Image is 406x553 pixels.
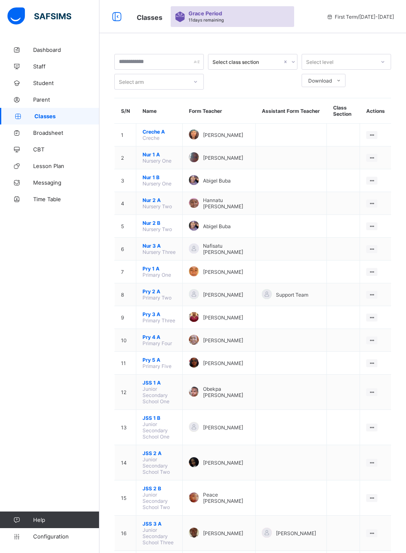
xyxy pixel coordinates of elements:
td: 9 [115,306,136,329]
span: Junior Secondary School One [143,386,169,404]
span: JSS 1 B [143,415,176,421]
span: Nursery Two [143,203,172,210]
span: Nur 1 B [143,174,176,180]
td: 1 [115,124,136,146]
td: 8 [115,283,136,306]
th: Class Section [327,98,360,124]
span: [PERSON_NAME] [203,460,243,466]
span: JSS 2 A [143,450,176,456]
td: 7 [115,261,136,283]
span: Nursery One [143,180,172,187]
span: Nur 1 A [143,151,176,158]
span: Junior Secondary School Three [143,527,174,546]
span: CBT [33,146,99,153]
span: Primary Four [143,340,172,346]
span: Pry 1 A [143,266,176,272]
span: [PERSON_NAME] [203,530,243,536]
span: Dashboard [33,46,99,53]
td: 12 [115,375,136,410]
span: Pry 2 A [143,288,176,295]
td: 6 [115,238,136,261]
img: sticker-purple.71386a28dfed39d6af7621340158ba97.svg [175,12,185,22]
th: Actions [360,98,391,124]
span: Nursery One [143,158,172,164]
td: 2 [115,146,136,169]
span: [PERSON_NAME] [203,314,243,321]
span: Pry 5 A [143,357,176,363]
span: [PERSON_NAME] [276,530,316,536]
span: Nafisatu [PERSON_NAME] [203,243,249,255]
span: JSS 1 A [143,380,176,386]
span: [PERSON_NAME] [203,292,243,298]
span: Creche [143,135,159,141]
span: [PERSON_NAME] [203,337,243,343]
td: 14 [115,445,136,480]
span: Junior Secondary School Two [143,456,170,475]
span: Parent [33,96,99,103]
span: Junior Secondary School One [143,421,169,440]
span: Abigel Buba [203,223,231,229]
span: Primary Three [143,317,175,324]
td: 13 [115,410,136,445]
span: Primary Five [143,363,172,369]
td: 4 [115,192,136,215]
span: Grace Period [188,10,222,17]
span: JSS 2 B [143,485,176,492]
span: Classes [34,113,99,119]
div: Select level [306,54,333,70]
span: session/term information [326,14,394,20]
span: Peace [PERSON_NAME] [203,492,249,504]
span: Abigel Buba [203,178,231,184]
span: Staff [33,63,99,70]
span: Creche A [143,129,176,135]
td: 15 [115,480,136,516]
span: Primary One [143,272,171,278]
span: Primary Two [143,295,172,301]
span: [PERSON_NAME] [203,155,243,161]
span: [PERSON_NAME] [203,360,243,366]
span: Messaging [33,179,99,186]
span: Obekpa [PERSON_NAME] [203,386,249,398]
span: Classes [137,13,162,22]
th: Assistant Form Teacher [256,98,327,124]
span: Pry 3 A [143,311,176,317]
img: safsims [7,7,71,25]
span: Junior Secondary School Two [143,492,170,510]
span: Broadsheet [33,129,99,136]
th: S/N [115,98,136,124]
span: [PERSON_NAME] [203,132,243,138]
span: [PERSON_NAME] [203,424,243,431]
td: 16 [115,516,136,551]
span: Support Team [276,292,308,298]
td: 10 [115,329,136,352]
span: Lesson Plan [33,163,99,169]
span: Pry 4 A [143,334,176,340]
span: Nur 2 A [143,197,176,203]
th: Name [136,98,183,124]
td: 3 [115,169,136,192]
td: 11 [115,352,136,375]
span: Configuration [33,533,99,540]
span: Nur 2 B [143,220,176,226]
span: Help [33,516,99,523]
span: Nursery Two [143,226,172,232]
th: Form Teacher [183,98,256,124]
span: Nur 3 A [143,243,176,249]
div: Select arm [119,74,144,90]
span: Download [308,78,332,84]
span: Time Table [33,196,99,202]
div: Select class section [213,59,282,65]
span: JSS 3 A [143,521,176,527]
span: Hannatu [PERSON_NAME] [203,197,249,210]
span: [PERSON_NAME] [203,269,243,275]
td: 5 [115,215,136,238]
span: Student [33,80,99,86]
span: 11 days remaining [188,17,224,22]
span: Nursery Three [143,249,176,255]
